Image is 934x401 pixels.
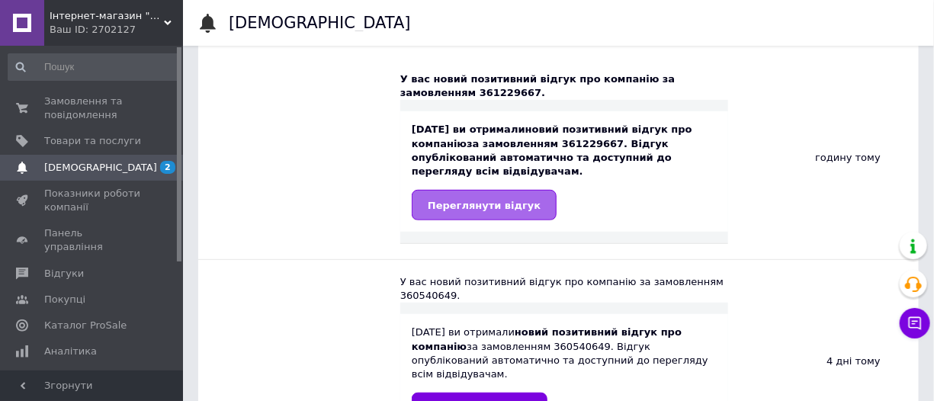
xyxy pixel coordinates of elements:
div: [DATE] ви отримали за замовленням 361229667. Відгук опублікований автоматично та доступний до пер... [412,123,717,220]
div: годину тому [728,57,919,259]
div: У вас новий позитивний відгук про компанію за замовленням 360540649. [400,275,728,303]
span: Інтернет-магазин "Укрхлопок" [50,9,164,23]
h1: [DEMOGRAPHIC_DATA] [229,14,411,32]
div: У вас новий позитивний відгук про компанію за замовленням 361229667. [400,72,728,100]
b: новий позитивний відгук про компанію [412,124,692,149]
span: [DEMOGRAPHIC_DATA] [44,161,157,175]
b: новий позитивний відгук про компанію [412,326,682,351]
span: Каталог ProSale [44,319,127,332]
span: Показники роботи компанії [44,187,141,214]
span: Замовлення та повідомлення [44,95,141,122]
span: Покупці [44,293,85,306]
div: Ваш ID: 2702127 [50,23,183,37]
input: Пошук [8,53,179,81]
span: Товари та послуги [44,134,141,148]
span: Аналітика [44,345,97,358]
span: 2 [160,161,175,174]
span: Панель управління [44,226,141,254]
span: Переглянути відгук [428,200,541,211]
button: Чат з покупцем [900,308,930,338]
span: Відгуки [44,267,84,281]
a: Переглянути відгук [412,190,557,220]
